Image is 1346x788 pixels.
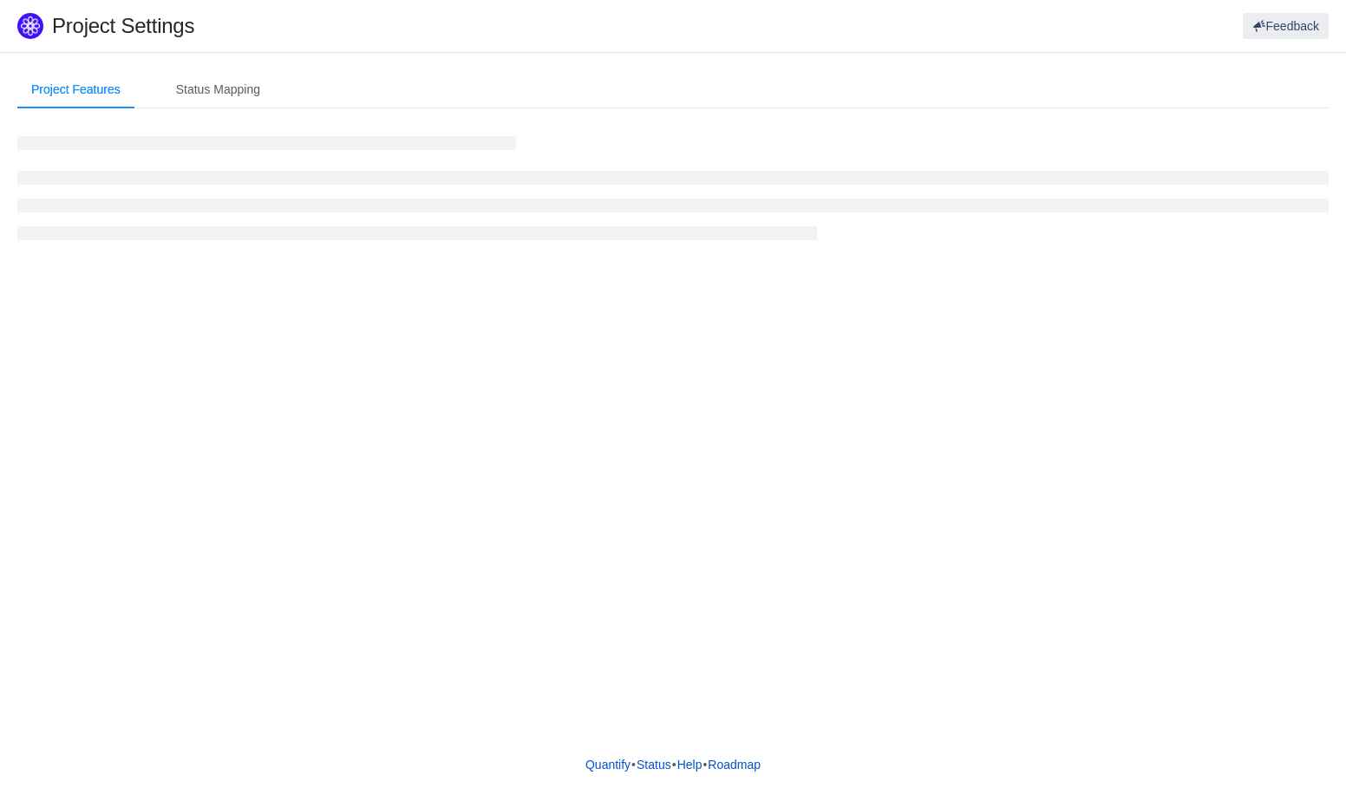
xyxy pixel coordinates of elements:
[672,758,676,772] span: •
[1243,13,1329,39] button: Feedback
[636,752,672,778] a: Status
[17,70,134,109] div: Project Features
[162,70,274,109] div: Status Mapping
[702,758,707,772] span: •
[631,758,636,772] span: •
[17,13,43,39] img: Quantify
[585,752,631,778] a: Quantify
[52,13,806,39] h1: Project Settings
[707,752,761,778] a: Roadmap
[676,752,703,778] a: Help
